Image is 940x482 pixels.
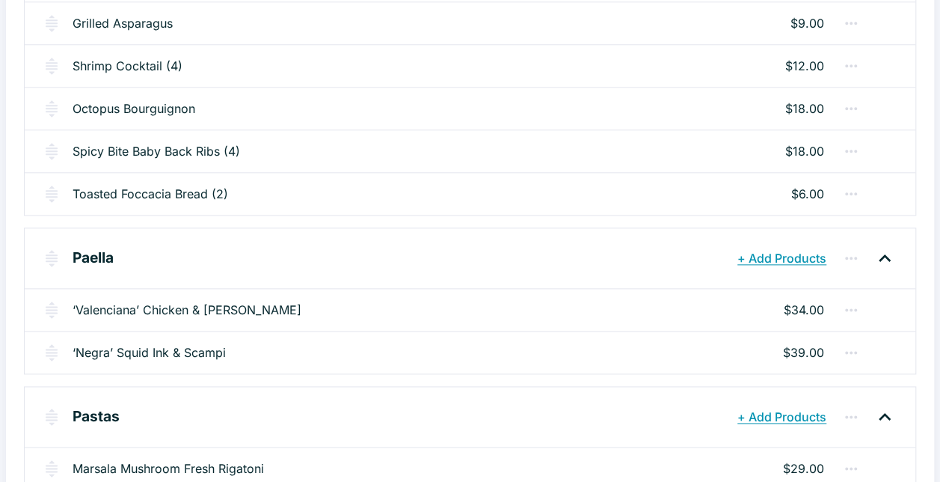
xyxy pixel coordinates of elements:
img: drag-handle.svg [43,185,61,203]
p: $18.00 [785,100,824,118]
p: $12.00 [785,57,824,75]
p: $6.00 [791,185,824,203]
a: Grilled Asparagus [73,14,173,32]
p: $29.00 [783,460,824,478]
img: drag-handle.svg [43,408,61,426]
p: $9.00 [790,14,824,32]
p: Pastas [73,406,120,427]
img: drag-handle.svg [43,142,61,160]
img: drag-handle.svg [43,301,61,319]
a: Octopus Bourguignon [73,100,195,118]
img: drag-handle.svg [43,249,61,267]
a: Spicy Bite Baby Back Ribs (4) [73,142,240,160]
a: Toasted Foccacia Bread (2) [73,185,228,203]
a: ‘Valenciana’ Chicken & [PERSON_NAME] [73,301,301,319]
img: drag-handle.svg [43,100,61,118]
button: + Add Products [734,245,830,272]
img: drag-handle.svg [43,57,61,75]
a: Shrimp Cocktail (4) [73,57,182,75]
a: ‘Negra’ Squid Ink & Scampi [73,344,226,361]
p: $34.00 [784,301,824,319]
p: Paella [73,247,114,269]
div: Paella+ Add Products [25,228,915,288]
img: drag-handle.svg [43,344,61,361]
img: drag-handle.svg [43,460,61,478]
a: Marsala Mushroom Fresh Rigatoni [73,460,264,478]
p: $39.00 [783,344,824,361]
p: $18.00 [785,142,824,160]
button: + Add Products [734,403,830,430]
img: drag-handle.svg [43,14,61,32]
div: Pastas+ Add Products [25,387,915,447]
